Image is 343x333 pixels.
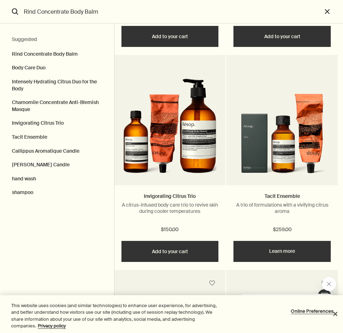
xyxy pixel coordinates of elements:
button: Online Preferences, Opens the preference center dialog [290,304,334,318]
iframe: Message from Aesop [238,294,336,326]
div: Aesop says "Our consultants are available now to offer personalised product advice.". Open messag... [221,277,336,326]
button: Add to your cart - $47.00 [233,26,331,47]
p: A trio of formulations with a vivifying citrus aroma [233,202,331,214]
a: Learn more [233,241,331,262]
span: $150.00 [161,226,178,234]
span: $259.00 [273,226,292,234]
h2: Suggested [12,35,102,44]
a: Tacit Scented Trio [226,74,338,185]
div: This website uses cookies (and similar technologies) to enhance user experience, for advertising,... [11,302,224,329]
p: A citrus-infused body care trio to revive skin during cooler temperatures [121,202,219,214]
a: Invigorating Citrus Trio [144,193,196,199]
button: Add to your cart - $97.00 [121,26,219,47]
button: Close [328,306,343,321]
button: Add to your cart - $150.00 [121,241,219,262]
img: Citrus cool weather products [122,74,217,182]
a: Citrus cool weather products [114,74,226,185]
span: Our consultants are available now to offer personalised product advice. [4,15,88,34]
img: Tacit Scented Trio [235,74,330,182]
button: Save to cabinet [206,277,218,290]
iframe: Close message from Aesop [322,277,336,291]
a: Tacit Ensemble [265,193,300,199]
a: More information about your privacy, opens in a new tab [38,323,66,329]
